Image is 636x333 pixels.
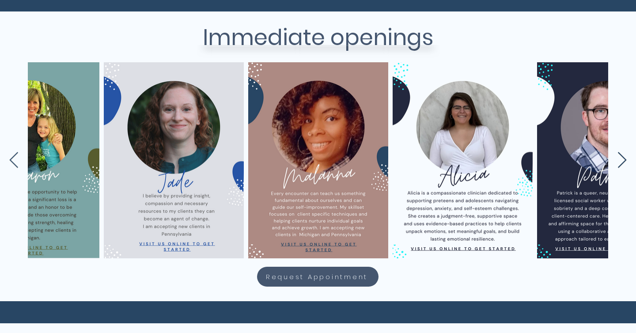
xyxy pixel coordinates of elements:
[102,21,534,54] h2: Immediate openings
[9,152,19,169] button: Previous Item
[617,152,627,169] button: Next Item
[266,272,368,282] span: Request Appointment
[248,62,388,258] img: Malanna
[257,267,379,287] a: Request Appointment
